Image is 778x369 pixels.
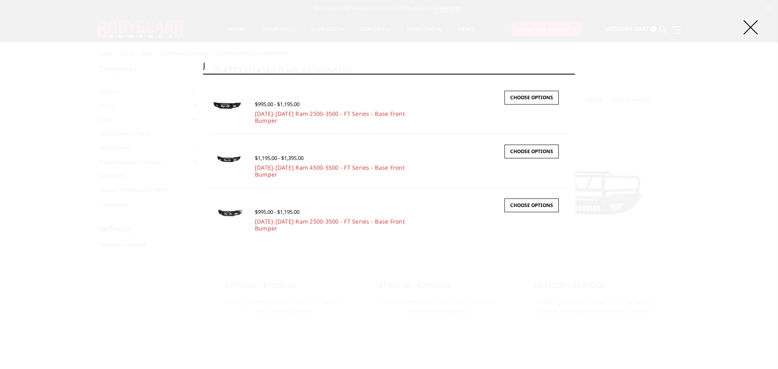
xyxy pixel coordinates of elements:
[211,194,247,230] a: 2019-2025 Ram 2500-3500 - FT Series - Base Front Bumper
[255,110,405,124] a: [DATE]-[DATE] Ram 2500-3500 - FT Series - Base Front Bumper
[255,208,299,215] span: $995.00 - $1,195.00
[255,100,299,108] span: $995.00 - $1,195.00
[255,154,304,162] span: $1,195.00 - $1,395.00
[203,58,575,74] input: Search the store
[255,218,405,232] a: [DATE]-[DATE] Ram 2500-3500 - FT Series - Base Front Bumper
[211,150,247,167] img: 2019-2025 Ram 4500-5500 - FT Series - Base Front Bumper
[211,204,247,220] img: 2019-2025 Ram 2500-3500 - FT Series - Base Front Bumper
[504,198,559,212] a: Choose Options
[211,141,247,176] a: 2019-2025 Ram 4500-5500 - FT Series - Base Front Bumper
[737,330,778,369] iframe: Chat Widget
[255,164,405,178] a: [DATE]-[DATE] Ram 4500-5500 - FT Series - Base Front Bumper
[504,91,559,105] a: Choose Options
[504,145,559,158] a: Choose Options
[211,87,247,122] a: 2010-2018 Ram 2500-3500 - FT Series - Base Front Bumper 2010-2018 Ram 2500-3500 - FT Series - Bas...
